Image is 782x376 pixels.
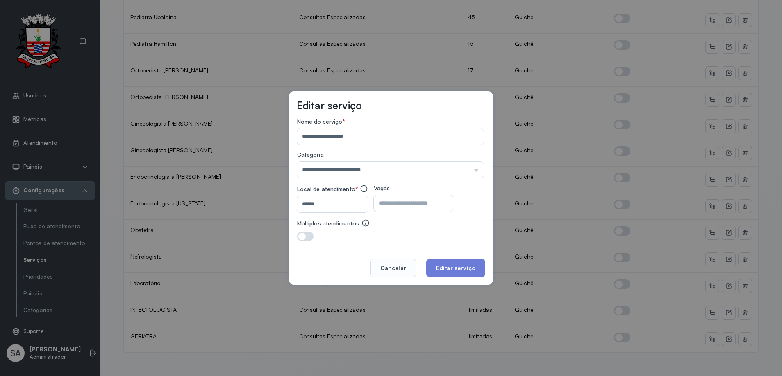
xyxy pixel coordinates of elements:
[370,259,416,277] button: Cancelar
[297,99,362,112] h3: Editar serviço
[297,220,359,227] label: Múltiplos atendimentos
[426,259,485,277] button: Editar serviço
[297,118,343,125] span: Nome do serviço
[297,151,324,158] span: Categoria
[297,185,355,192] span: Local de atendimento
[374,185,390,191] span: Vagas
